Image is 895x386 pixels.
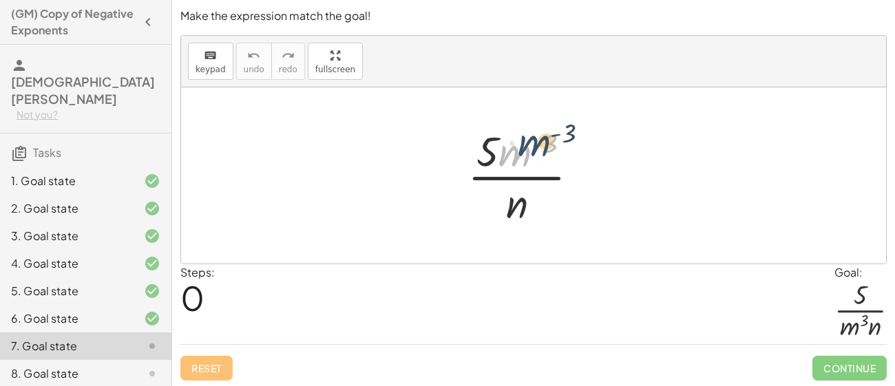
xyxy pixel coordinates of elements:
i: Task finished and correct. [144,200,160,217]
div: 5. Goal state [11,283,122,299]
div: 6. Goal state [11,310,122,327]
h4: (GM) Copy of Negative Exponents [11,6,136,39]
i: Task not started. [144,338,160,354]
span: undo [244,65,264,74]
i: Task finished and correct. [144,228,160,244]
button: undoundo [236,43,272,80]
i: keyboard [204,47,217,64]
div: Goal: [834,264,887,281]
div: 1. Goal state [11,173,122,189]
i: Task not started. [144,365,160,382]
i: Task finished and correct. [144,173,160,189]
p: Make the expression match the goal! [180,8,887,24]
div: 8. Goal state [11,365,122,382]
button: keyboardkeypad [188,43,233,80]
div: 4. Goal state [11,255,122,272]
span: 0 [180,277,204,319]
i: Task finished and correct. [144,283,160,299]
div: 3. Goal state [11,228,122,244]
button: fullscreen [308,43,363,80]
span: keypad [196,65,226,74]
div: 2. Goal state [11,200,122,217]
label: Steps: [180,265,215,279]
span: Tasks [33,145,61,160]
i: Task finished and correct. [144,310,160,327]
i: Task finished and correct. [144,255,160,272]
div: Not you? [17,108,160,122]
span: [DEMOGRAPHIC_DATA][PERSON_NAME] [11,74,155,107]
span: redo [279,65,297,74]
button: redoredo [271,43,305,80]
i: undo [247,47,260,64]
i: redo [282,47,295,64]
span: fullscreen [315,65,355,74]
div: 7. Goal state [11,338,122,354]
